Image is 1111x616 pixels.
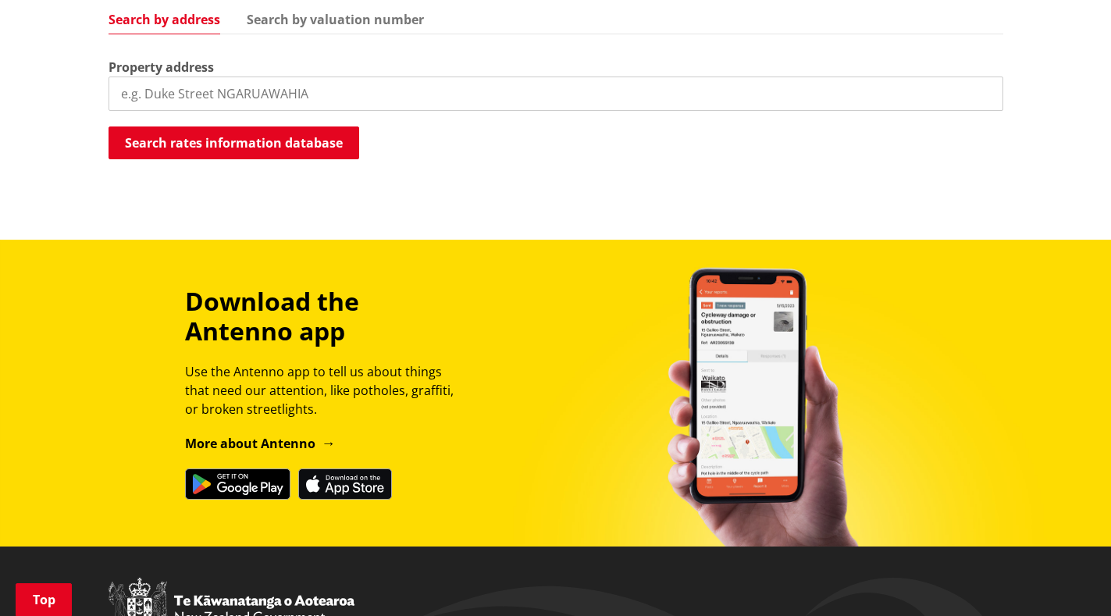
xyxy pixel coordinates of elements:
[185,435,336,452] a: More about Antenno
[109,58,214,77] label: Property address
[109,77,1003,111] input: e.g. Duke Street NGARUAWAHIA
[185,362,468,418] p: Use the Antenno app to tell us about things that need our attention, like potholes, graffiti, or ...
[185,287,468,347] h3: Download the Antenno app
[298,468,392,500] img: Download on the App Store
[1039,550,1095,607] iframe: Messenger Launcher
[16,583,72,616] a: Top
[109,13,220,26] a: Search by address
[185,468,290,500] img: Get it on Google Play
[109,126,359,159] button: Search rates information database
[247,13,424,26] a: Search by valuation number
